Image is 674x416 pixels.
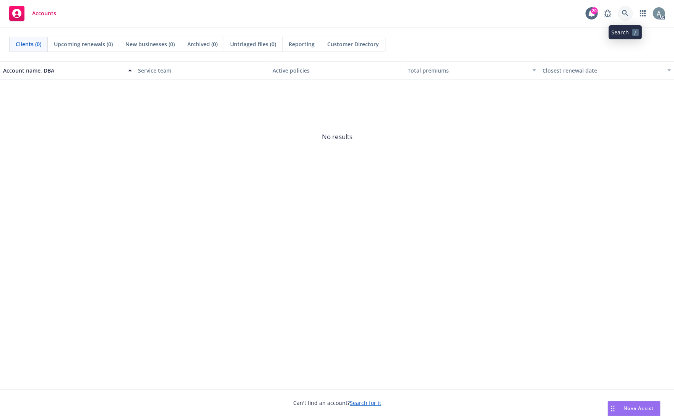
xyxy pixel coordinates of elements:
[600,6,615,21] a: Report a Bug
[624,405,654,411] span: Nova Assist
[125,40,175,48] span: New businesses (0)
[6,3,59,24] a: Accounts
[539,61,674,79] button: Closest renewal date
[293,399,381,407] span: Can't find an account?
[327,40,379,48] span: Customer Directory
[607,401,660,416] button: Nova Assist
[3,66,123,74] div: Account name, DBA
[653,7,665,19] img: photo
[591,7,598,14] div: 20
[54,40,113,48] span: Upcoming renewals (0)
[408,66,528,74] div: Total premiums
[404,61,539,79] button: Total premiums
[273,66,401,74] div: Active policies
[350,399,381,406] a: Search for it
[617,6,633,21] a: Search
[608,401,617,416] div: Drag to move
[270,61,404,79] button: Active policies
[32,10,56,16] span: Accounts
[289,40,315,48] span: Reporting
[135,61,270,79] button: Service team
[542,66,663,74] div: Closest renewal date
[138,66,267,74] div: Service team
[16,40,41,48] span: Clients (0)
[635,6,650,21] a: Switch app
[187,40,218,48] span: Archived (0)
[230,40,276,48] span: Untriaged files (0)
